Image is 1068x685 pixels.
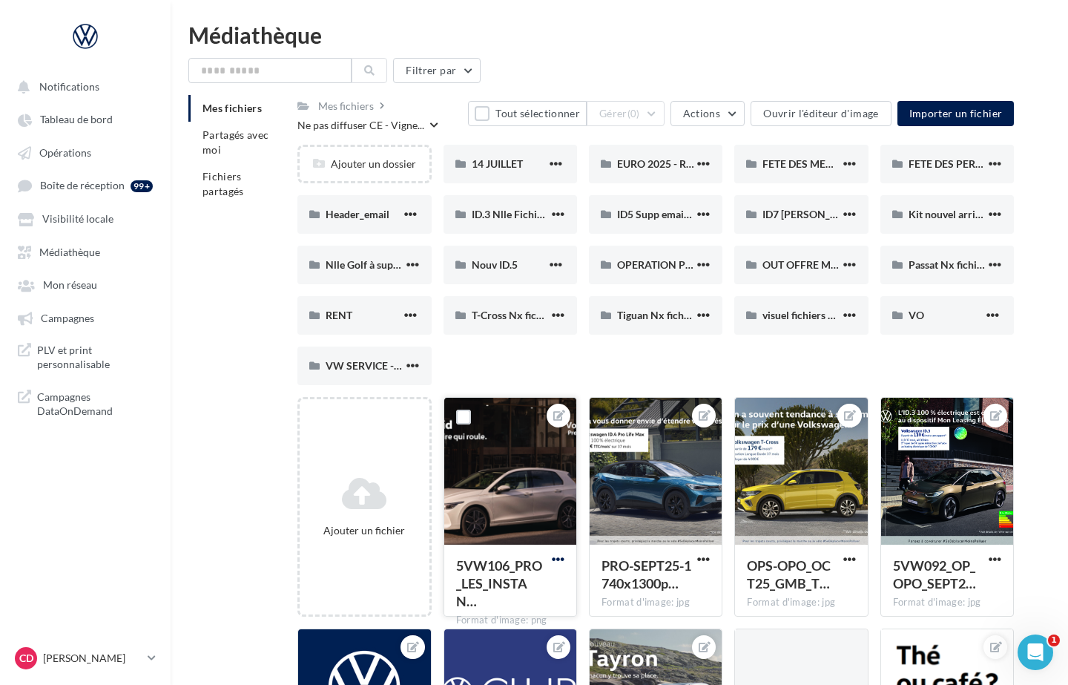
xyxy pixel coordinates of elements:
[326,359,418,372] span: VW SERVICE - OUT
[909,107,1003,119] span: Importer un fichier
[188,24,1050,46] div: Médiathèque
[683,107,720,119] span: Actions
[456,614,564,627] div: Format d'image: png
[9,73,156,99] button: Notifications
[762,208,896,220] span: ID7 [PERSON_NAME] à supp
[326,309,352,321] span: RENT
[472,208,578,220] span: ID.3 Nlle Fichier à supp
[202,102,262,114] span: Mes fichiers
[9,337,162,378] a: PLV et print personnalisable
[617,258,707,271] span: OPERATION PHEV
[627,108,640,119] span: (0)
[42,213,113,226] span: Visibilité locale
[41,312,94,324] span: Campagnes
[202,128,269,156] span: Partagés avec moi
[909,208,995,220] span: Kit nouvel arrivant
[318,99,374,114] div: Mes fichiers
[9,238,162,265] a: Médiathèque
[762,157,844,170] span: FETE DES MERES
[40,180,125,192] span: Boîte de réception
[39,146,91,159] span: Opérations
[670,101,745,126] button: Actions
[12,644,159,672] a: CD [PERSON_NAME]
[893,557,976,591] span: 5VW092_OP_OPO_SEPT25_CARRE_1080x1080px_ID3_Leasing_E1
[43,279,97,292] span: Mon réseau
[9,205,162,232] a: Visibilité locale
[19,651,33,666] span: CD
[297,118,424,133] span: Ne pas diffuser CE - Vigne...
[617,208,746,220] span: ID5 Supp emailing test drive
[9,105,162,132] a: Tableau de bord
[472,157,523,170] span: 14 JUILLET
[393,58,481,83] button: Filtrer par
[747,596,855,609] div: Format d'image: jpg
[131,180,153,192] div: 99+
[306,523,423,538] div: Ajouter un fichier
[43,651,142,666] p: [PERSON_NAME]
[472,309,587,321] span: T-Cross Nx fichier à supp
[40,114,113,126] span: Tableau de bord
[300,157,429,171] div: Ajouter un dossier
[37,390,153,419] span: Campagnes DataOnDemand
[9,171,162,199] a: Boîte de réception 99+
[751,101,891,126] button: Ouvrir l'éditeur d'image
[472,258,518,271] span: Nouv ID.5
[1018,635,1053,670] iframe: Intercom live chat
[893,596,1001,609] div: Format d'image: jpg
[326,208,389,220] span: Header_email
[762,258,848,271] span: OUT OFFRE MOIS
[9,139,162,165] a: Opérations
[9,271,162,298] a: Mon réseau
[587,101,665,126] button: Gérer(0)
[9,304,162,331] a: Campagnes
[909,309,924,321] span: VO
[617,309,728,321] span: Tiguan Nx fichier à supp
[9,384,162,425] a: Campagnes DataOnDemand
[762,309,853,321] span: visuel fichiers dispo
[897,101,1015,126] button: Importer un fichier
[747,557,831,591] span: OPS-OPO_OCT25_GMB_TCROSS
[468,101,587,126] button: Tout sélectionner
[39,80,99,93] span: Notifications
[909,258,1018,271] span: Passat Nx fichier à supp
[39,246,100,258] span: Médiathèque
[601,596,710,609] div: Format d'image: jpg
[601,557,691,591] span: PRO-SEPT25-1740x1300px_GMB-ID4
[909,157,987,170] span: FETE DES PERES
[326,258,433,271] span: Nlle Golf à supp ou non
[202,170,244,197] span: Fichiers partagés
[617,157,757,170] span: EURO 2025 - Réseaux Sociaux
[1048,635,1060,646] span: 1
[456,557,542,609] span: 5VW106_PRO_LES_INSTANTS_PRO_NOV25_NlleGolfeHybrid_GMB_1740x1300px_E1
[37,343,153,372] span: PLV et print personnalisable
